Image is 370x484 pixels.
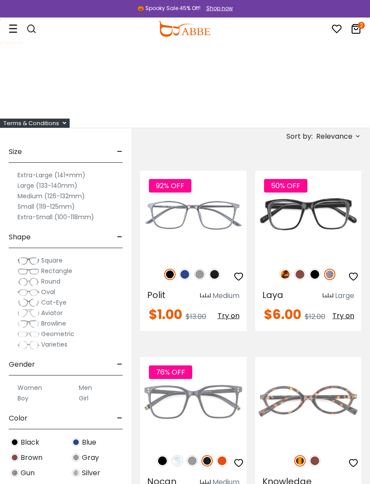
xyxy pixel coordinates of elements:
img: Varieties.png [18,340,39,350]
span: - [117,354,123,375]
img: Square.png [18,256,39,265]
img: size ruler [323,293,333,299]
img: Tortoise Knowledge - Acetate ,Universal Bridge Fit [255,357,362,445]
img: Oval.png [18,288,39,297]
span: Laya [262,289,283,301]
span: Color [9,408,28,429]
img: Silver [72,469,80,477]
label: Women [18,382,42,393]
img: Black [309,269,321,280]
span: Try on [332,311,354,321]
label: Girl [79,393,88,403]
label: Large (133-140mm) [18,180,78,191]
img: Brown [309,455,321,466]
span: Sort by: [286,131,313,141]
span: Polit [147,289,166,301]
span: Square [41,256,63,265]
span: Round [41,277,60,286]
span: Try on [218,311,240,321]
img: Black [11,438,19,446]
img: Aviator.png [18,309,39,318]
span: 76% OFF [149,365,192,379]
span: $6.00 [264,305,301,324]
img: Orange [216,455,228,466]
img: Tortoise [294,455,306,466]
span: Varieties [41,340,67,349]
img: Brown [11,453,19,462]
a: Shop now [202,4,233,12]
img: Round.png [18,277,39,286]
img: Rectangle.png [18,267,39,276]
span: Relevance [316,129,352,144]
img: Browline.png [18,319,39,328]
div: Large [335,291,354,301]
label: Medium (126-132mm) [18,191,85,201]
span: $13.00 [186,312,206,322]
img: Cat-Eye.png [18,298,39,307]
span: Blue [82,437,96,448]
button: Try on [218,308,240,324]
span: $12.00 [305,312,325,322]
span: Geometric [41,330,74,338]
span: Black [21,437,39,448]
span: Rectangle [41,267,72,275]
span: Silver [82,468,100,478]
span: Shape [9,227,31,248]
img: Gray [194,269,205,280]
img: size ruler [200,293,211,299]
img: Gray [187,455,198,466]
label: Extra-Small (100-118mm) [18,212,94,222]
i: 2 [358,22,365,29]
a: 2 [351,25,361,35]
img: Matte Black [201,455,213,466]
img: Matte Black [209,269,220,280]
span: Gender [9,354,35,375]
img: Matte-black Nocan - TR ,Universal Bridge Fit [140,357,247,445]
span: Brown [21,452,42,463]
span: Size [9,141,22,162]
label: Extra-Large (141+mm) [18,170,85,180]
span: 50% OFF [264,179,307,193]
img: Gun [324,269,335,280]
div: Shop now [206,4,233,12]
label: Small (119-125mm) [18,201,75,212]
img: Gray [72,453,80,462]
span: 92% OFF [149,179,191,193]
img: Leopard [279,269,291,280]
img: Clear [172,455,183,466]
div: Medium [212,291,240,301]
span: Aviator [41,309,63,317]
img: Blue [179,269,190,280]
label: Boy [18,393,28,403]
span: - [117,227,123,248]
span: Gun [21,468,35,478]
img: Black Polit - TR ,Universal Bridge Fit [140,171,247,259]
img: Geometric.png [18,330,39,339]
img: abbeglasses.com [158,21,210,37]
span: - [117,141,123,162]
button: Try on [332,308,354,324]
img: Gun [11,469,19,477]
span: Oval [41,288,55,296]
span: Gray [82,452,99,463]
img: Brown [294,269,306,280]
img: Gun Laya - Plastic ,Universal Bridge Fit [255,171,362,259]
img: Black [164,269,176,280]
span: Browline [41,319,66,328]
div: 🎃 Spooky Sale 45% Off! [137,4,201,12]
span: $1.00 [149,305,182,324]
label: Men [79,382,92,393]
span: - [117,408,123,429]
img: Blue [72,438,80,446]
img: Black [157,455,168,466]
span: Cat-Eye [41,298,67,307]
